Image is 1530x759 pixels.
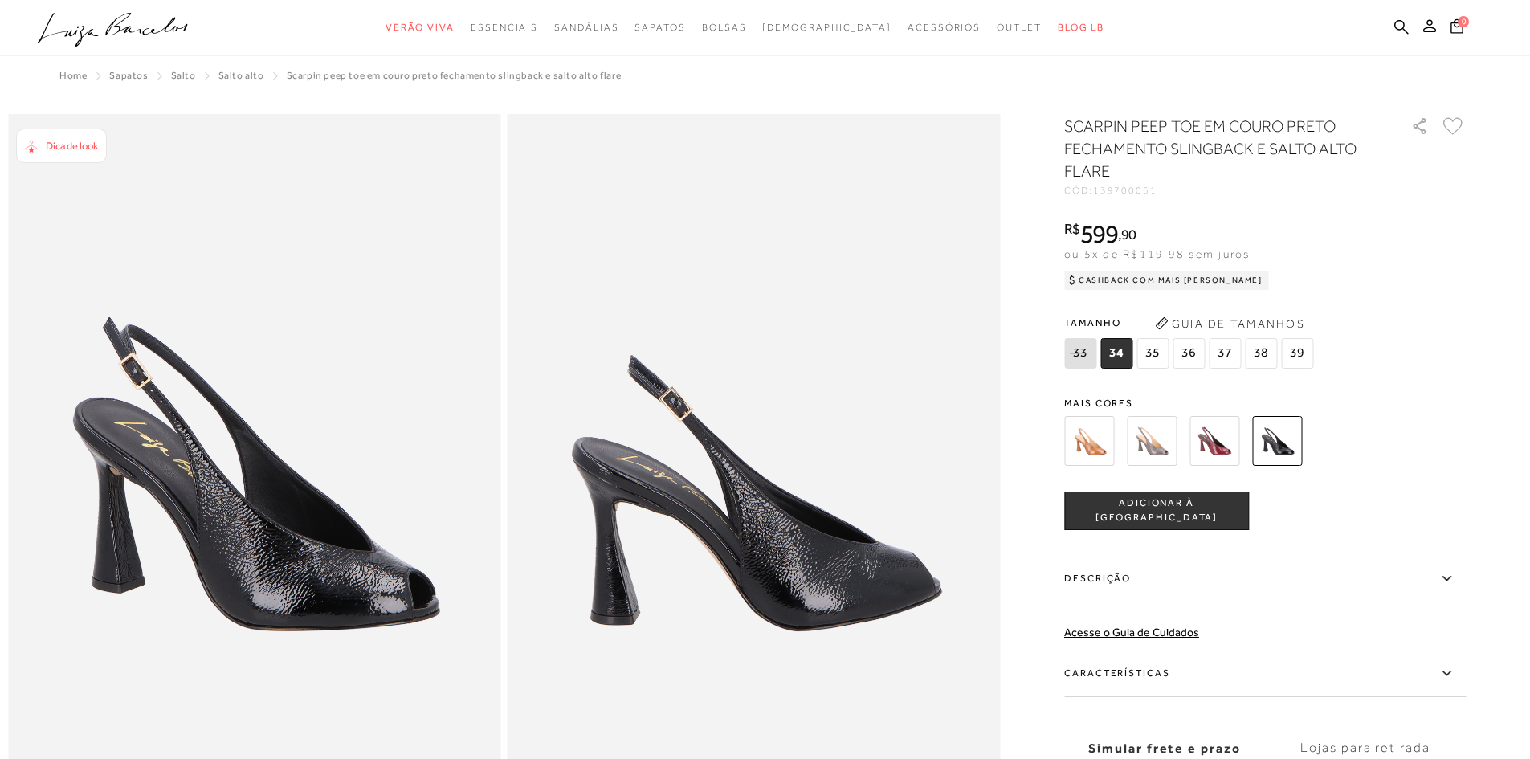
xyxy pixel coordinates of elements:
[1064,115,1365,182] h1: SCARPIN PEEP TOE EM COURO PRETO FECHAMENTO SLINGBACK E SALTO ALTO FLARE
[1093,185,1157,196] span: 139700061
[1064,338,1096,369] span: 33
[1064,492,1249,530] button: ADICIONAR À [GEOGRAPHIC_DATA]
[997,13,1042,43] a: categoryNavScreenReaderText
[1064,651,1466,697] label: Características
[908,13,981,43] a: categoryNavScreenReaderText
[702,13,747,43] a: categoryNavScreenReaderText
[634,13,685,43] a: categoryNavScreenReaderText
[554,13,618,43] a: categoryNavScreenReaderText
[171,70,196,81] a: Salto
[386,22,455,33] span: Verão Viva
[1136,338,1169,369] span: 35
[1064,626,1199,639] a: Acesse o Guia de Cuidados
[762,13,891,43] a: noSubCategoriesText
[997,22,1042,33] span: Outlet
[634,22,685,33] span: Sapatos
[59,70,87,81] a: Home
[1118,227,1136,242] i: ,
[46,140,98,152] span: Dica de look
[1121,226,1136,243] span: 90
[386,13,455,43] a: categoryNavScreenReaderText
[702,22,747,33] span: Bolsas
[1189,416,1239,466] img: SCARPIN PEEP TOE EM COURO MARSALA FECHAMENTO SLINGBACK E SALTO ALTO FLARE
[908,22,981,33] span: Acessórios
[1064,556,1466,602] label: Descrição
[471,13,538,43] a: categoryNavScreenReaderText
[554,22,618,33] span: Sandálias
[1064,247,1250,260] span: ou 5x de R$119,98 sem juros
[1281,338,1313,369] span: 39
[1209,338,1241,369] span: 37
[1149,311,1310,337] button: Guia de Tamanhos
[1100,338,1132,369] span: 34
[109,70,148,81] a: Sapatos
[1080,219,1118,248] span: 599
[1064,186,1385,195] div: CÓD:
[1127,416,1177,466] img: SCARPIN PEEP TOE EM COURO CINZA STORM FECHAMENTO SLINGBACK E SALTO ALTO FLARE
[1173,338,1205,369] span: 36
[1064,398,1466,408] span: Mais cores
[218,70,264,81] a: Salto Alto
[1064,222,1080,236] i: R$
[1065,496,1248,524] span: ADICIONAR À [GEOGRAPHIC_DATA]
[1064,311,1317,335] span: Tamanho
[471,22,538,33] span: Essenciais
[1064,416,1114,466] img: SCARPIN PEEP TOE EM COURO CARAMELO FECHAMENTO SLINGBACK E SALTO ALTO FLARE
[762,22,891,33] span: [DEMOGRAPHIC_DATA]
[1064,271,1269,290] div: Cashback com Mais [PERSON_NAME]
[1446,18,1468,39] button: 0
[287,70,622,81] span: SCARPIN PEEP TOE EM COURO PRETO FECHAMENTO SLINGBACK E SALTO ALTO FLARE
[1245,338,1277,369] span: 38
[1458,16,1469,27] span: 0
[1252,416,1302,466] img: SCARPIN PEEP TOE EM COURO PRETO FECHAMENTO SLINGBACK E SALTO ALTO FLARE
[1058,13,1104,43] a: BLOG LB
[1058,22,1104,33] span: BLOG LB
